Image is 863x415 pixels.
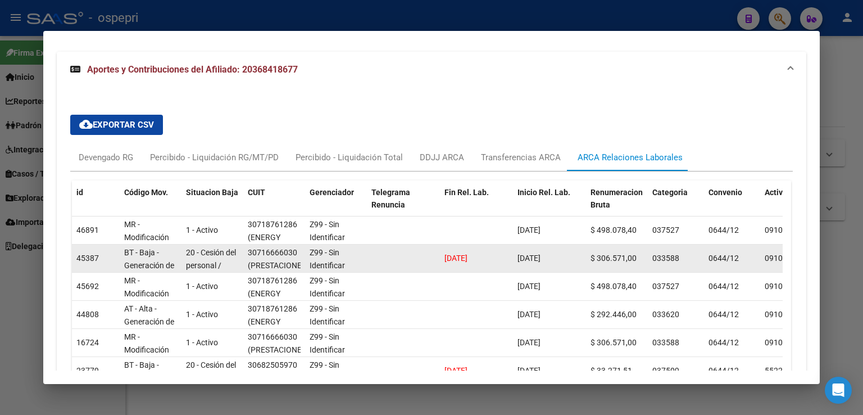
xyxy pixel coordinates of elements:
span: 45387 [76,254,99,263]
span: 091000 [765,338,792,347]
div: ARCA Relaciones Laborales [578,151,683,164]
div: Devengado RG [79,151,133,164]
span: [DATE] [517,282,540,291]
div: DDJJ ARCA [420,151,464,164]
span: MR - Modificación de datos en la relación CUIT –CUIL [124,276,177,336]
span: 037527 [652,225,679,234]
span: Z99 - Sin Identificar [310,248,345,270]
datatable-header-cell: CUIT [243,181,305,230]
span: [DATE] [444,254,467,263]
span: [DATE] [517,338,540,347]
span: $ 306.571,00 [591,338,637,347]
span: CUIT [248,188,265,197]
div: Percibido - Liquidación Total [296,151,403,164]
div: Open Intercom Messenger [825,377,852,404]
datatable-header-cell: Situacion Baja [181,181,243,230]
span: Fin Rel. Lab. [444,188,489,197]
span: 552210 [765,366,792,375]
div: 30716666030 [248,246,297,259]
datatable-header-cell: Código Mov. [120,181,181,230]
span: $ 292.446,00 [591,310,637,319]
datatable-header-cell: Categoria [648,181,704,230]
span: MR - Modificación de datos en la relación CUIT –CUIL [124,332,177,393]
span: Código Mov. [124,188,168,197]
span: 45692 [76,282,99,291]
span: 033588 [652,338,679,347]
span: [DATE] [517,254,540,263]
span: [DATE] [517,225,540,234]
span: Actividad [765,188,798,197]
div: Percibido - Liquidación RG/MT/PD [150,151,279,164]
span: [DATE] [517,366,540,375]
mat-expansion-panel-header: Aportes y Contribuciones del Afiliado: 20368418677 [57,52,806,88]
span: [DATE] [517,310,540,319]
span: $ 498.078,40 [591,225,637,234]
span: (ENERGY FIELD SERVICES S.A.) [248,289,283,336]
span: 091000 [765,254,792,263]
datatable-header-cell: Gerenciador [305,181,367,230]
span: 44808 [76,310,99,319]
span: BT - Baja - Generación de Clave [124,248,174,283]
div: 30718761286 [248,274,297,287]
span: 037527 [652,282,679,291]
span: 1 - Activo [186,338,218,347]
span: $ 306.571,00 [591,254,637,263]
span: 033620 [652,310,679,319]
span: 1 - Activo [186,282,218,291]
span: Renumeracion Bruta [591,188,643,210]
span: Convenio [708,188,742,197]
span: 46891 [76,225,99,234]
span: 1 - Activo [186,225,218,234]
span: (ENERGY FIELD SERVICES S.A.) [248,233,283,280]
span: 033588 [652,254,679,263]
span: 0644/12 [708,254,739,263]
datatable-header-cell: Renumeracion Bruta [586,181,648,230]
datatable-header-cell: Fin Rel. Lab. [440,181,513,230]
span: 091000 [765,310,792,319]
span: 20 - Cesión del personal / ART.229 - LCT [186,248,236,283]
span: 1 - Activo [186,310,218,319]
span: MR - Modificación de datos en la relación CUIT –CUIL [124,220,177,280]
span: Z99 - Sin Identificar [310,360,345,382]
span: 0644/12 [708,310,739,319]
span: (ENERGY FIELD SERVICES S.A.) [248,317,283,364]
span: [DATE] [444,366,467,375]
button: Exportar CSV [70,115,163,135]
div: 30716666030 [248,331,297,344]
span: 091000 [765,282,792,291]
span: 037509 [652,366,679,375]
span: (PRESTACIONES GLOBALES PETROLERAS SA PETROAIKE SA [GEOGRAPHIC_DATA]) [248,261,326,334]
span: Z99 - Sin Identificar [310,304,345,326]
span: id [76,188,83,197]
span: $ 33.271,51 [591,366,632,375]
span: Aportes y Contribuciones del Afiliado: 20368418677 [87,64,298,75]
span: 0644/12 [708,225,739,234]
div: 30682505970 [248,359,297,372]
datatable-header-cell: id [72,181,120,230]
span: Z99 - Sin Identificar [310,276,345,298]
span: AT - Alta - Generación de clave [124,304,174,339]
datatable-header-cell: Actividad [760,181,816,230]
span: 0644/12 [708,366,739,375]
div: 30718761286 [248,303,297,315]
div: Transferencias ARCA [481,151,561,164]
span: Telegrama Renuncia [371,188,410,210]
span: 0644/12 [708,282,739,291]
datatable-header-cell: Telegrama Renuncia [367,181,440,230]
span: 23779 [76,366,99,375]
span: Categoria [652,188,688,197]
datatable-header-cell: Convenio [704,181,760,230]
span: Situacion Baja [186,188,238,197]
span: 20 - Cesión del personal / ART.229 - LCT [186,360,236,395]
span: Gerenciador [310,188,354,197]
span: Inicio Rel. Lab. [517,188,570,197]
datatable-header-cell: Inicio Rel. Lab. [513,181,586,230]
span: Z99 - Sin Identificar [310,332,345,354]
span: 0644/12 [708,338,739,347]
span: BT - Baja - Generación de Clave [124,360,174,395]
mat-icon: cloud_download [79,118,93,131]
span: Exportar CSV [79,120,154,130]
span: 091000 [765,225,792,234]
span: 16724 [76,338,99,347]
div: 30718761286 [248,218,297,231]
